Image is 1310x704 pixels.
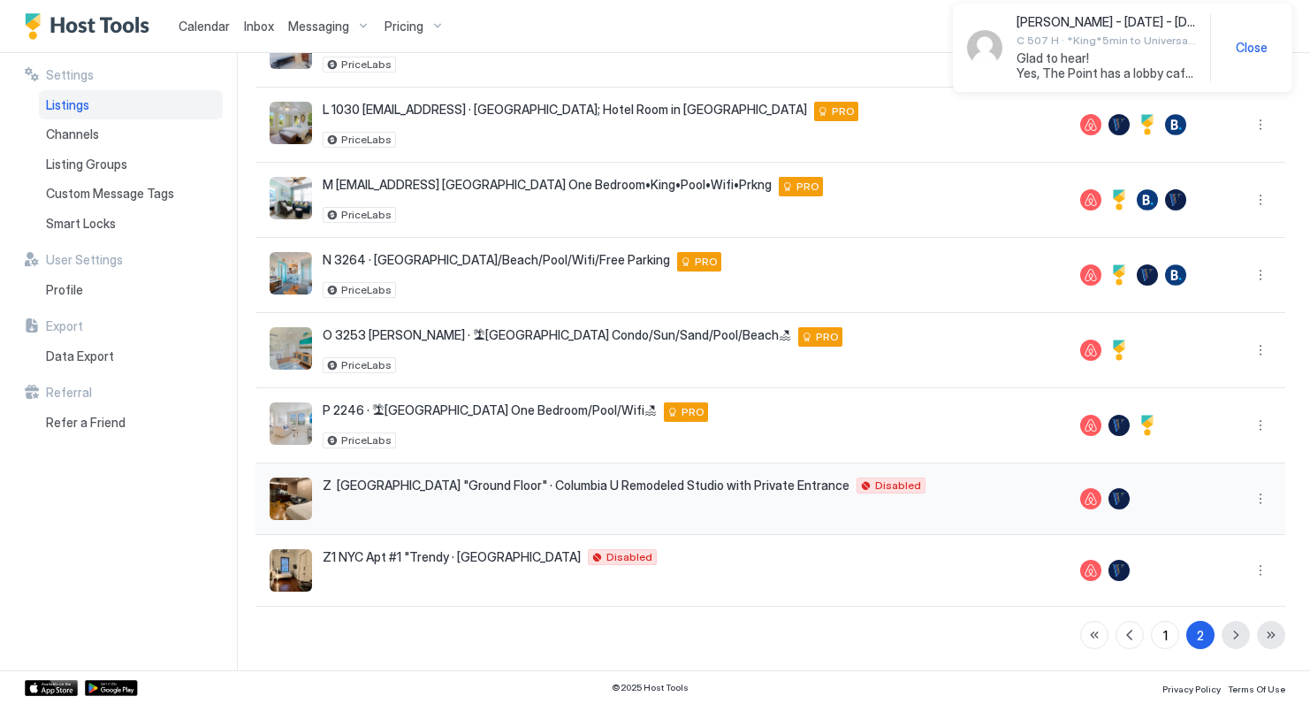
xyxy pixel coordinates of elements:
div: menu [1250,189,1271,210]
button: More options [1250,560,1271,581]
span: [PERSON_NAME] - [DATE] - [DATE] [1017,14,1196,30]
span: Profile [46,282,83,298]
span: Channels [46,126,99,142]
a: Channels [39,119,223,149]
div: listing image [270,549,312,592]
span: Z1 NYC Apt #1 "Trendy · [GEOGRAPHIC_DATA] [323,549,581,565]
span: Messaging [288,19,349,34]
div: 1 [1163,626,1168,645]
span: © 2025 Host Tools [612,682,689,693]
div: menu [1250,415,1271,436]
div: menu [1250,560,1271,581]
div: menu [1250,264,1271,286]
button: More options [1250,340,1271,361]
div: 2 [1197,626,1204,645]
span: Custom Message Tags [46,186,174,202]
span: Inbox [244,19,274,34]
span: P 2246 · 🏝[GEOGRAPHIC_DATA] One Bedroom/Pool/Wifi🏖 [323,402,657,418]
div: listing image [270,478,312,520]
a: Custom Message Tags [39,179,223,209]
span: Listing Groups [46,157,127,172]
a: Listing Groups [39,149,223,180]
div: listing image [270,402,312,445]
a: Terms Of Use [1228,678,1285,697]
span: O 3253 [PERSON_NAME] · 🏝[GEOGRAPHIC_DATA] Condo/Sun/Sand/Pool/Beach🏖 [323,327,791,343]
div: menu [1250,488,1271,509]
a: Data Export [39,341,223,371]
span: Referral [46,385,92,401]
a: Refer a Friend [39,408,223,438]
a: Profile [39,275,223,305]
span: PRO [832,103,855,119]
span: PRO [816,329,839,345]
a: Inbox [244,17,274,35]
span: Settings [46,67,94,83]
button: More options [1250,488,1271,509]
div: listing image [270,327,312,370]
div: listing image [270,102,312,144]
span: N 3264 · [GEOGRAPHIC_DATA]/Beach/Pool/Wifi/Free Parking [323,252,670,268]
a: Smart Locks [39,209,223,239]
a: App Store [25,680,78,696]
span: PRO [695,254,718,270]
a: Calendar [179,17,230,35]
span: Z [GEOGRAPHIC_DATA] "Ground Floor" · Columbia U Remodeled Studio with Private Entrance [323,478,849,494]
div: menu [1250,114,1271,135]
span: L 1030 [EMAIL_ADDRESS] · [GEOGRAPHIC_DATA]; Hotel Room in [GEOGRAPHIC_DATA] [323,102,807,118]
div: menu [1250,340,1271,361]
span: Data Export [46,348,114,364]
a: Privacy Policy [1162,678,1221,697]
span: User Settings [46,252,123,268]
span: Glad to hear! Yes, The Point has a lobby cafe open until 10 Am and a pool bar. You are welcome to... [1017,50,1196,81]
span: Refer a Friend [46,415,126,431]
span: M [EMAIL_ADDRESS] [GEOGRAPHIC_DATA] One Bedroom•King•Pool•Wifi•Prkng [323,177,772,193]
span: Calendar [179,19,230,34]
span: Privacy Policy [1162,684,1221,694]
span: C 507 H · *King*5min to Universal*Self Check-in/Parking*A/C* [1017,34,1196,47]
a: Listings [39,90,223,120]
span: PRO [796,179,819,195]
button: More options [1250,264,1271,286]
button: More options [1250,415,1271,436]
span: Listings [46,97,89,113]
div: Avatar [967,30,1002,65]
button: More options [1250,189,1271,210]
span: Smart Locks [46,216,116,232]
button: More options [1250,114,1271,135]
span: Pricing [385,19,423,34]
div: listing image [270,252,312,295]
div: listing image [270,177,312,219]
span: Export [46,318,83,334]
button: 1 [1151,621,1179,649]
span: Close [1236,40,1268,56]
a: Host Tools Logo [25,13,157,40]
span: Terms Of Use [1228,684,1285,694]
a: Google Play Store [85,680,138,696]
span: PRO [682,404,705,420]
button: 2 [1186,621,1215,649]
